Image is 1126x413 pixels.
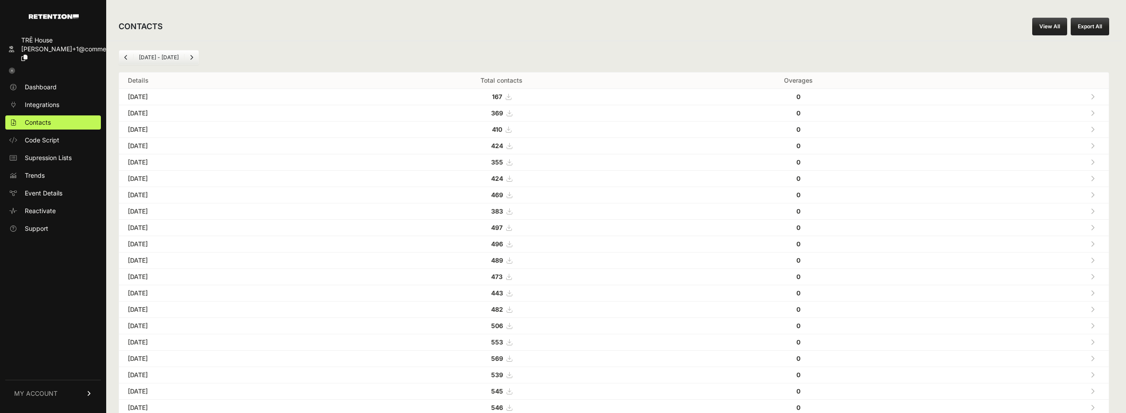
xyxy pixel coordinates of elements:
a: Integrations [5,98,101,112]
strong: 0 [796,224,800,231]
span: Reactivate [25,206,56,215]
td: [DATE] [119,351,334,367]
span: Code Script [25,136,59,145]
a: 489 [491,256,512,264]
strong: 0 [796,322,800,329]
span: [PERSON_NAME]+1@commerc... [21,45,117,53]
a: 497 [491,224,511,231]
strong: 569 [491,355,503,362]
strong: 0 [796,404,800,411]
td: [DATE] [119,252,334,269]
a: Dashboard [5,80,101,94]
span: Contacts [25,118,51,127]
strong: 0 [796,93,800,100]
strong: 0 [796,371,800,379]
strong: 489 [491,256,503,264]
button: Export All [1071,18,1109,35]
a: View All [1032,18,1067,35]
a: 473 [491,273,511,280]
strong: 0 [796,355,800,362]
strong: 546 [491,404,503,411]
td: [DATE] [119,203,334,220]
a: 545 [491,387,512,395]
strong: 496 [491,240,503,248]
td: [DATE] [119,367,334,383]
a: 569 [491,355,512,362]
a: 167 [492,93,511,100]
strong: 424 [491,175,503,182]
strong: 0 [796,158,800,166]
span: Dashboard [25,83,57,92]
strong: 0 [796,289,800,297]
strong: 0 [796,175,800,182]
td: [DATE] [119,171,334,187]
strong: 0 [796,256,800,264]
span: Support [25,224,48,233]
strong: 424 [491,142,503,149]
li: [DATE] - [DATE] [133,54,184,61]
td: [DATE] [119,383,334,400]
td: [DATE] [119,138,334,154]
td: [DATE] [119,187,334,203]
a: 369 [491,109,512,117]
a: Event Details [5,186,101,200]
td: [DATE] [119,318,334,334]
td: [DATE] [119,105,334,122]
strong: 0 [796,306,800,313]
td: [DATE] [119,302,334,318]
th: Details [119,73,334,89]
th: Overages [669,73,928,89]
a: MY ACCOUNT [5,380,101,407]
strong: 0 [796,240,800,248]
strong: 0 [796,387,800,395]
strong: 383 [491,207,503,215]
strong: 0 [796,338,800,346]
span: MY ACCOUNT [14,389,58,398]
a: Code Script [5,133,101,147]
strong: 539 [491,371,503,379]
td: [DATE] [119,285,334,302]
strong: 506 [491,322,503,329]
a: Supression Lists [5,151,101,165]
a: 469 [491,191,512,199]
a: Previous [119,50,133,65]
strong: 0 [796,126,800,133]
strong: 497 [491,224,503,231]
a: Trends [5,168,101,183]
a: 546 [491,404,512,411]
strong: 0 [796,109,800,117]
a: 553 [491,338,512,346]
strong: 469 [491,191,503,199]
span: Trends [25,171,45,180]
a: 482 [491,306,512,313]
span: Event Details [25,189,62,198]
a: 443 [491,289,512,297]
strong: 482 [491,306,503,313]
td: [DATE] [119,269,334,285]
strong: 0 [796,273,800,280]
a: 383 [491,207,512,215]
strong: 369 [491,109,503,117]
td: [DATE] [119,334,334,351]
a: Contacts [5,115,101,130]
a: Support [5,222,101,236]
img: Retention.com [29,14,79,19]
a: 424 [491,142,512,149]
strong: 355 [491,158,503,166]
strong: 0 [796,191,800,199]
span: Supression Lists [25,153,72,162]
td: [DATE] [119,220,334,236]
strong: 545 [491,387,503,395]
a: Reactivate [5,204,101,218]
a: 506 [491,322,512,329]
a: 424 [491,175,512,182]
td: [DATE] [119,154,334,171]
td: [DATE] [119,89,334,105]
a: TRĒ House [PERSON_NAME]+1@commerc... [5,33,101,65]
strong: 0 [796,142,800,149]
a: Next [184,50,199,65]
strong: 167 [492,93,502,100]
a: 355 [491,158,512,166]
th: Total contacts [334,73,669,89]
div: TRĒ House [21,36,117,45]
